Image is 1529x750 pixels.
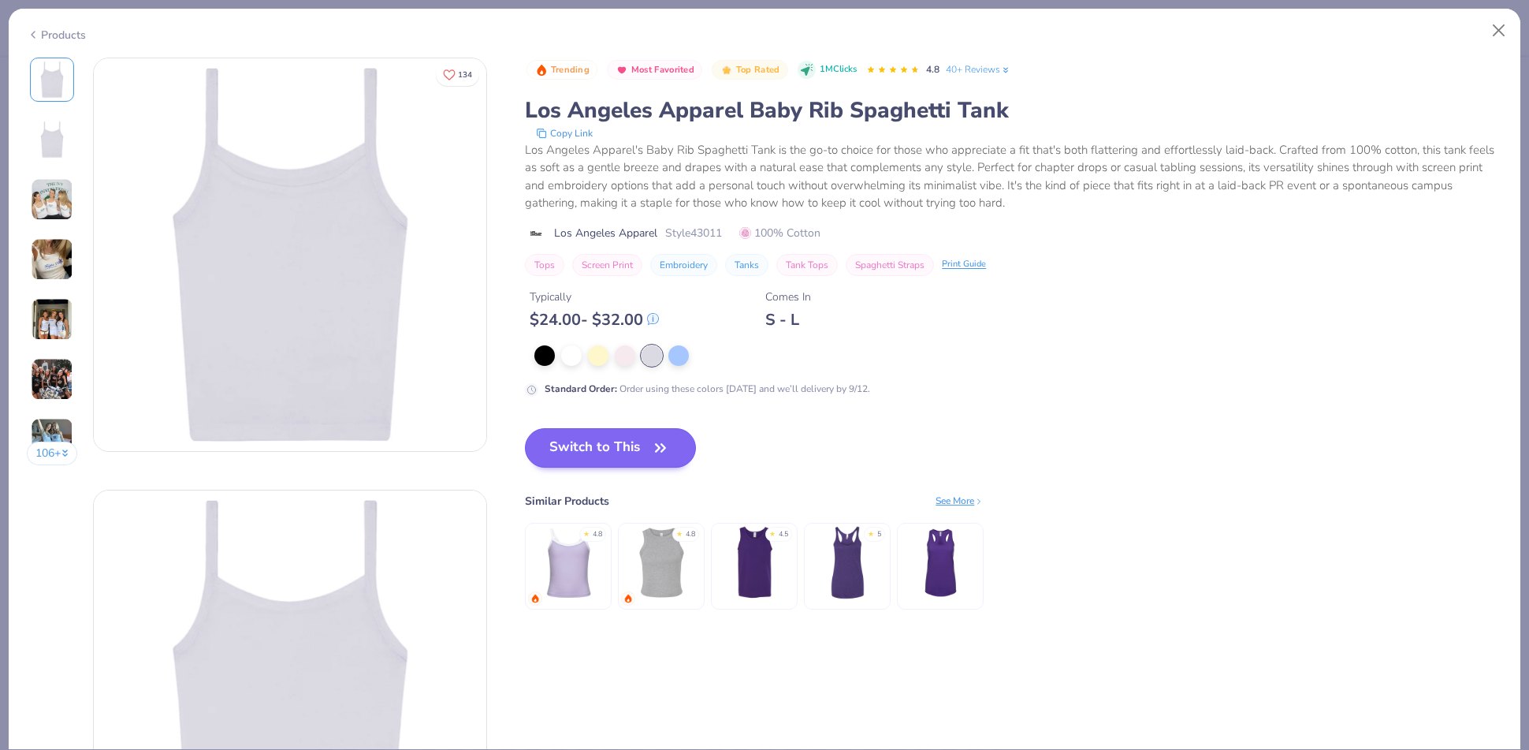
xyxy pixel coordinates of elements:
a: 40+ Reviews [946,62,1011,76]
img: User generated content [31,238,73,281]
button: Tops [525,254,564,276]
span: Top Rated [736,65,780,74]
img: Next Level Triblend Racerback Tank [810,525,885,600]
img: Top Rated sort [720,64,733,76]
button: Badge Button [607,60,702,80]
img: Gildan Adult Heavy Cotton 5.3 Oz. Tank [717,525,792,600]
button: Badge Button [712,60,787,80]
button: Badge Button [526,60,597,80]
div: Los Angeles Apparel Baby Rib Spaghetti Tank [525,95,1502,125]
div: S - L [765,310,811,330]
button: Tanks [725,254,768,276]
div: ★ [769,529,776,535]
div: Typically [530,289,659,305]
div: Products [27,27,86,43]
button: Tank Tops [776,254,838,276]
div: Los Angeles Apparel's Baby Rib Spaghetti Tank is the go-to choice for those who appreciate a fit ... [525,141,1502,212]
img: User generated content [31,418,73,461]
img: Bella + Canvas Ladies' Micro Ribbed Racerback Tank [624,525,699,600]
button: copy to clipboard [531,125,597,141]
img: Front [94,58,486,451]
img: brand logo [525,227,546,240]
img: User generated content [31,178,73,221]
img: Trending sort [535,64,548,76]
img: User generated content [31,358,73,401]
div: Order using these colors [DATE] and we’ll delivery by 9/12. [545,382,870,396]
img: trending.gif [530,594,540,603]
button: Switch to This [525,428,696,468]
div: 5 [877,529,881,540]
img: Next Level Ladies' Ideal Racerback Tank [903,525,978,600]
img: Back [33,121,71,159]
div: Similar Products [525,493,609,509]
button: Like [436,63,479,86]
button: 106+ [27,442,78,465]
div: Comes In [765,289,811,305]
button: Embroidery [650,254,717,276]
img: User generated content [31,298,73,341]
span: Most Favorited [631,65,694,74]
div: 4.5 [779,529,788,540]
div: 4.8 [593,529,602,540]
span: Trending [551,65,590,74]
span: 4.8 [926,63,939,76]
span: 100% Cotton [739,225,820,241]
button: Screen Print [572,254,642,276]
div: 4.8 Stars [866,58,920,83]
img: Front [33,61,71,99]
div: ★ [868,529,874,535]
button: Close [1484,16,1514,46]
div: See More [936,494,984,508]
div: ★ [676,529,683,535]
strong: Standard Order : [545,382,617,395]
button: Spaghetti Straps [846,254,934,276]
img: Most Favorited sort [616,64,628,76]
img: Fresh Prints Cali Camisole Top [531,525,606,600]
div: ★ [583,529,590,535]
div: Print Guide [942,258,986,271]
div: $ 24.00 - $ 32.00 [530,310,659,330]
img: trending.gif [623,594,633,603]
span: Style 43011 [665,225,722,241]
span: 1M Clicks [820,63,857,76]
div: 4.8 [686,529,695,540]
span: 134 [458,71,472,79]
span: Los Angeles Apparel [554,225,657,241]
